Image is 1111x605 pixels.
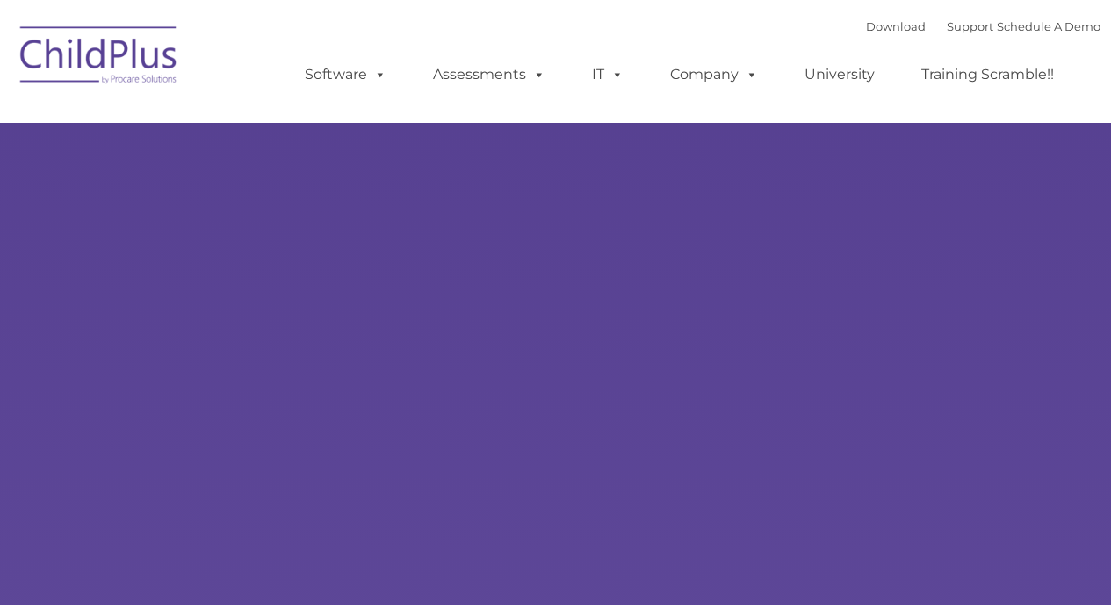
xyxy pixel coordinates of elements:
a: Support [947,19,993,33]
a: University [787,57,892,92]
font: | [866,19,1100,33]
a: Training Scramble!! [904,57,1071,92]
a: Assessments [415,57,563,92]
a: IT [574,57,641,92]
a: Download [866,19,926,33]
a: Company [653,57,776,92]
img: ChildPlus by Procare Solutions [11,14,187,102]
a: Schedule A Demo [997,19,1100,33]
a: Software [287,57,404,92]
